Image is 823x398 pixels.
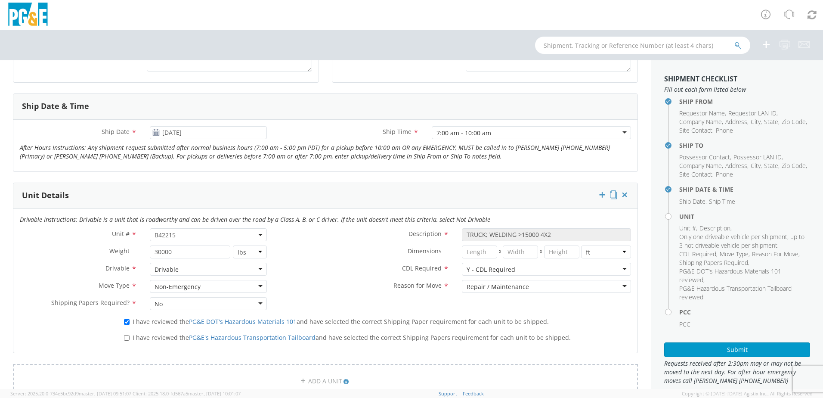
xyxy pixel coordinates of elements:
span: Shipping Papers Required? [51,298,130,307]
input: Length [462,246,497,258]
span: Zip Code [782,162,806,170]
li: , [679,233,808,250]
li: , [751,162,762,170]
span: PG&E Hazardous Transportation Tailboard reviewed [679,284,792,301]
span: Server: 2025.20.0-734e5bc92d9 [10,390,131,397]
div: 7:00 am - 10:00 am [436,129,491,137]
span: Site Contact [679,170,712,178]
img: pge-logo-06675f144f4cfa6a6814.png [6,3,50,28]
li: , [679,109,726,118]
span: PG&E DOT's Hazardous Materials 101 reviewed [679,267,781,284]
span: Move Type [720,250,749,258]
li: , [782,118,807,126]
span: Requestor LAN ID [728,109,777,117]
span: State [764,162,778,170]
li: , [725,118,749,126]
span: Shipping Papers Required [679,258,748,267]
span: Fill out each form listed below [664,85,810,94]
span: I have reviewed the and have selected the correct Shipping Paper requirement for each unit to be ... [133,317,549,326]
strong: Shipment Checklist [664,74,737,84]
span: Reason For Move [752,250,798,258]
span: Company Name [679,162,722,170]
a: Support [439,390,457,397]
li: , [679,170,714,179]
li: , [679,153,731,162]
span: B42215 [155,231,262,239]
li: , [679,224,697,233]
span: Ship Date [102,127,130,136]
li: , [752,250,800,258]
div: Non-Emergency [155,283,201,291]
li: , [679,118,723,126]
li: , [699,224,732,233]
span: Ship Time [709,197,735,205]
span: X [497,246,503,258]
li: , [720,250,750,258]
span: Address [725,118,747,126]
span: Description [408,230,442,238]
span: I have reviewed the and have selected the correct Shipping Papers requirement for each unit to be... [133,333,571,342]
a: PG&E's Hazardous Transportation Tailboard [189,333,316,342]
span: Drivable [105,264,130,272]
i: After Hours Instructions: Any shipment request submitted after normal business hours (7:00 am - 5... [20,143,610,160]
div: Repair / Maintenance [467,283,529,291]
a: PG&E DOT's Hazardous Materials 101 [189,317,297,326]
span: Phone [716,126,733,134]
span: CDL Required [402,264,442,272]
span: City [751,118,761,126]
span: Dimensions [408,247,442,255]
li: , [764,162,780,170]
li: , [751,118,762,126]
span: Address [725,162,747,170]
li: , [679,162,723,170]
i: Drivable Instructions: Drivable is a unit that is roadworthy and can be driven over the road by a... [20,215,490,224]
h4: Ship From [679,98,810,105]
span: Client: 2025.18.0-fd567a5 [133,390,241,397]
span: master, [DATE] 09:51:07 [79,390,131,397]
span: City [751,162,761,170]
li: , [728,109,778,118]
span: X [538,246,544,258]
span: Site Contact [679,126,712,134]
li: , [679,267,808,284]
li: , [733,153,783,162]
a: Feedback [463,390,484,397]
span: Reason for Move [393,281,442,289]
h4: PCC [679,309,810,315]
h4: Ship Date & Time [679,186,810,193]
button: Submit [664,342,810,357]
span: Move Type [99,281,130,289]
span: Weight [109,247,130,255]
input: Width [503,246,538,258]
span: Only one driveable vehicle per shipment, up to 3 not driveable vehicle per shipment [679,233,804,249]
li: , [679,258,749,267]
span: Ship Time [383,127,411,136]
li: , [782,162,807,170]
span: Description [699,224,730,232]
span: Requests received after 2:30pm may or may not be moved to the next day. For after hour emergency ... [664,359,810,385]
span: Requestor Name [679,109,725,117]
span: Possessor Contact [679,153,730,161]
h4: Ship To [679,142,810,149]
input: Height [544,246,579,258]
span: Unit # [679,224,696,232]
li: , [679,126,714,135]
li: , [679,197,707,206]
span: B42215 [150,228,267,241]
span: Unit # [112,230,130,238]
span: Company Name [679,118,722,126]
span: Zip Code [782,118,806,126]
span: Copyright © [DATE]-[DATE] Agistix Inc., All Rights Reserved [682,390,813,397]
div: Y - CDL Required [467,265,515,274]
span: CDL Required [679,250,716,258]
input: Shipment, Tracking or Reference Number (at least 4 chars) [535,37,750,54]
span: State [764,118,778,126]
div: Drivable [155,265,179,274]
li: , [725,162,749,170]
h4: Unit [679,213,810,220]
span: PCC [679,320,690,328]
span: master, [DATE] 10:01:07 [188,390,241,397]
h3: Ship Date & Time [22,102,89,111]
span: Ship Date [679,197,705,205]
li: , [679,250,718,258]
